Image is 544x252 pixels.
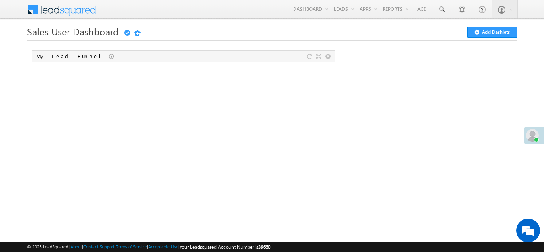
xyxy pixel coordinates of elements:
[27,243,270,251] span: © 2025 LeadSquared | | | | |
[116,244,147,249] a: Terms of Service
[27,25,119,38] span: Sales User Dashboard
[148,244,178,249] a: Acceptable Use
[180,244,270,250] span: Your Leadsquared Account Number is
[258,244,270,250] span: 39660
[70,244,82,249] a: About
[83,244,115,249] a: Contact Support
[36,53,109,60] div: My Lead Funnel
[467,27,517,38] button: Add Dashlets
